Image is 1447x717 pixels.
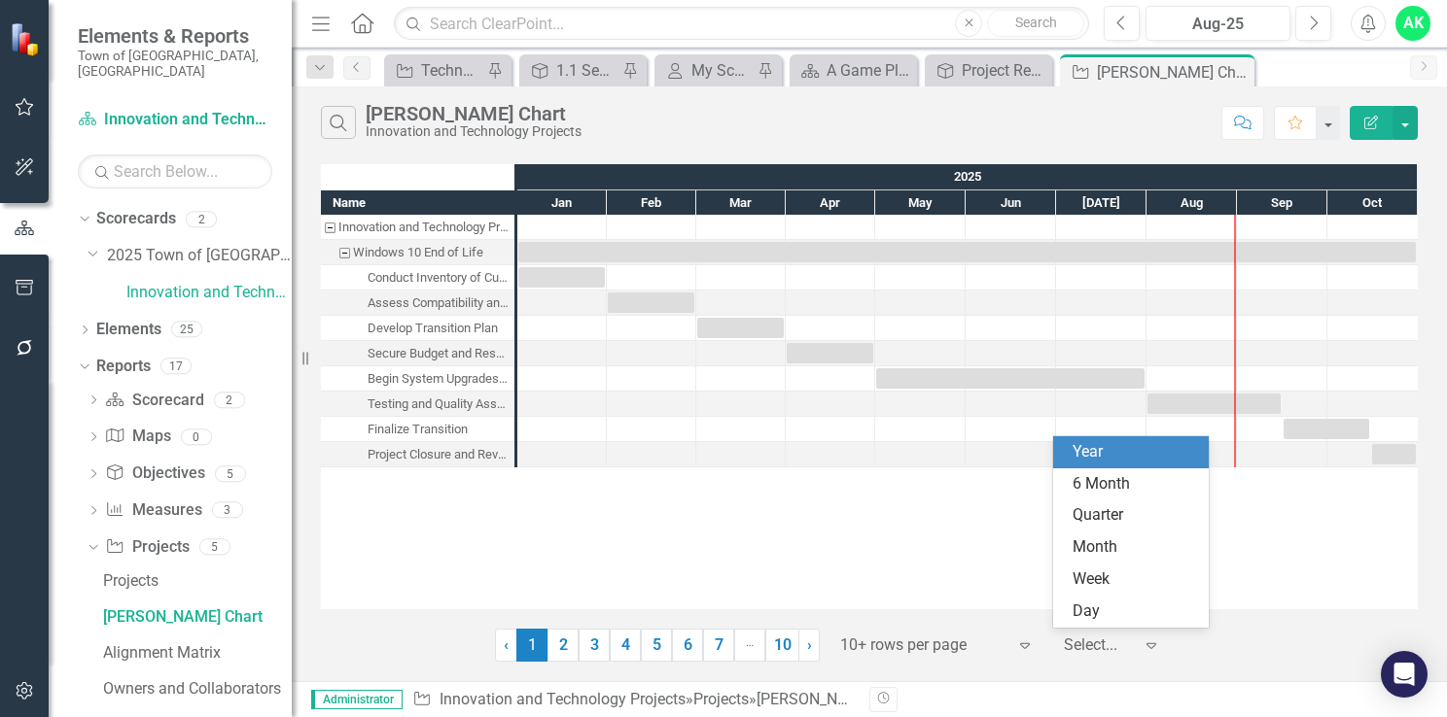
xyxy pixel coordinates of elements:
[962,58,1047,83] div: Project Report
[518,242,1416,262] div: Task: Start date: 2025-01-01 End date: 2025-10-31
[1237,190,1327,216] div: Sep
[1056,190,1147,216] div: Jul
[171,322,202,338] div: 25
[103,572,292,590] div: Projects
[517,164,1418,189] div: 2025
[807,635,812,654] span: ›
[321,341,514,366] div: Task: Start date: 2025-04-01 End date: 2025-04-30
[368,265,509,290] div: Conduct Inventory of Current Systems
[321,392,514,417] div: Task: Start date: 2025-08-01 End date: 2025-09-15
[1327,190,1418,216] div: Oct
[579,629,610,662] a: 3
[1015,15,1057,30] span: Search
[160,358,192,374] div: 17
[930,58,1047,83] a: Project Report
[366,103,582,124] div: [PERSON_NAME] Chart
[98,637,292,668] a: Alignment Matrix
[659,58,753,83] a: My Scorecard
[691,58,753,83] div: My Scorecard
[368,417,468,442] div: Finalize Transition
[105,426,170,448] a: Maps
[1073,504,1197,527] div: Quarter
[353,240,483,265] div: Windows 10 End of Life
[321,417,514,442] div: Finalize Transition
[672,629,703,662] a: 6
[1073,441,1197,463] div: Year
[321,341,514,366] div: Secure Budget and Resources
[105,390,203,412] a: Scorecard
[368,290,509,316] div: Assess Compatibility and Requirements
[1146,6,1290,41] button: Aug-25
[608,292,694,313] div: Task: Start date: 2025-02-01 End date: 2025-02-28
[107,245,292,267] a: 2025 Town of [GEOGRAPHIC_DATA]
[321,190,514,215] div: Name
[1073,600,1197,623] div: Day
[516,629,547,662] span: 1
[875,190,966,216] div: May
[321,366,514,392] div: Task: Start date: 2025-05-01 End date: 2025-07-31
[1073,473,1197,495] div: 6 Month
[703,629,734,662] a: 7
[214,392,245,408] div: 2
[1284,419,1369,439] div: Task: Start date: 2025-09-16 End date: 2025-10-15
[321,366,514,392] div: Begin System Upgrades and Replacements
[321,265,514,290] div: Conduct Inventory of Current Systems
[98,601,292,632] a: [PERSON_NAME] Chart
[78,48,272,80] small: Town of [GEOGRAPHIC_DATA], [GEOGRAPHIC_DATA]
[78,154,272,188] input: Search Below...
[794,58,912,83] a: A Game Plan for the Future
[9,20,45,56] img: ClearPoint Strategy
[321,442,514,467] div: Task: Start date: 2025-10-16 End date: 2025-10-31
[368,341,509,366] div: Secure Budget and Resources
[321,290,514,316] div: Task: Start date: 2025-02-01 End date: 2025-02-28
[394,7,1089,41] input: Search ClearPoint...
[440,690,686,708] a: Innovation and Technology Projects
[186,211,217,227] div: 2
[368,392,509,417] div: Testing and Quality Assurance
[607,190,696,216] div: Feb
[321,215,514,240] div: Task: Innovation and Technology Projects Start date: 2025-01-01 End date: 2025-01-02
[987,10,1084,37] button: Search
[1152,13,1284,36] div: Aug-25
[78,24,272,48] span: Elements & Reports
[321,290,514,316] div: Assess Compatibility and Requirements
[368,442,509,467] div: Project Closure and Review
[321,442,514,467] div: Project Closure and Review
[215,465,246,482] div: 5
[321,240,514,265] div: Windows 10 End of Life
[105,462,204,485] a: Objectives
[96,208,176,230] a: Scorecards
[787,343,873,363] div: Task: Start date: 2025-04-01 End date: 2025-04-30
[827,58,912,83] div: A Game Plan for the Future
[556,58,618,83] div: 1.1 Seek opportunities to enhance public trust by sharing information in an accessible, convenien...
[103,644,292,662] div: Alignment Matrix
[517,190,607,216] div: Jan
[876,368,1145,389] div: Task: Start date: 2025-05-01 End date: 2025-07-31
[697,318,784,338] div: Task: Start date: 2025-03-01 End date: 2025-03-31
[321,265,514,290] div: Task: Start date: 2025-01-01 End date: 2025-01-31
[311,690,403,709] span: Administrator
[1147,393,1281,414] div: Task: Start date: 2025-08-01 End date: 2025-09-15
[368,316,498,341] div: Develop Transition Plan
[98,565,292,597] a: Projects
[78,109,272,131] a: Innovation and Technology Projects
[389,58,482,83] a: Technology and Innovation - Tactical Actions
[1395,6,1430,41] button: AK
[338,215,509,240] div: Innovation and Technology Projects
[1381,651,1428,698] div: Open Intercom Messenger
[96,356,151,378] a: Reports
[641,629,672,662] a: 5
[757,690,914,708] div: [PERSON_NAME] Chart
[518,267,605,288] div: Task: Start date: 2025-01-01 End date: 2025-01-31
[696,190,786,216] div: Mar
[321,392,514,417] div: Testing and Quality Assurance
[786,190,875,216] div: Apr
[610,629,641,662] a: 4
[181,428,212,445] div: 0
[366,124,582,139] div: Innovation and Technology Projects
[1097,60,1250,85] div: [PERSON_NAME] Chart
[368,366,509,392] div: Begin System Upgrades and Replacements
[524,58,618,83] a: 1.1 Seek opportunities to enhance public trust by sharing information in an accessible, convenien...
[321,417,514,442] div: Task: Start date: 2025-09-16 End date: 2025-10-15
[765,629,799,662] a: 10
